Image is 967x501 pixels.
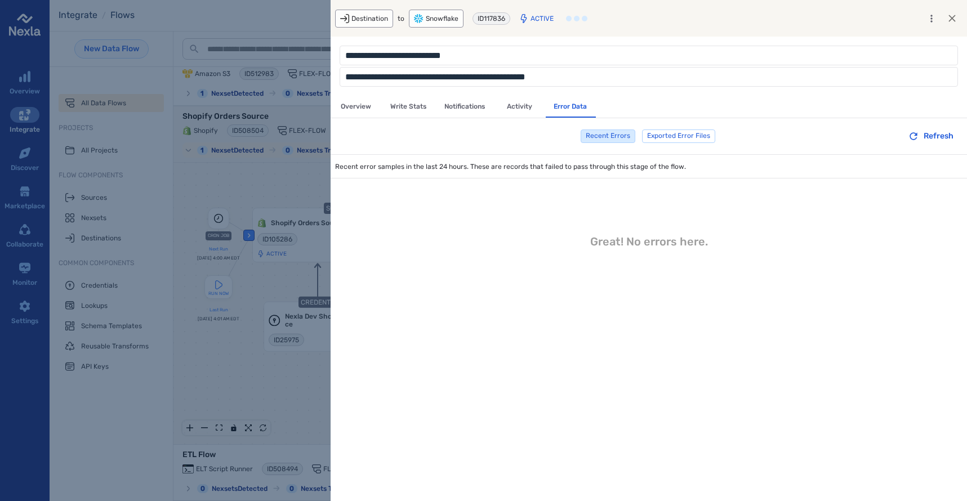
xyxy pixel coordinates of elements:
img: Snowflake [414,14,424,23]
div: Recent Errors [581,129,635,143]
span: Snowflake [426,14,458,23]
div: chip-with-copy [473,12,510,25]
button: Refresh [906,127,958,145]
button: Error Data [545,96,596,118]
span: Recent error samples in the last 24 hours. These are records that failed to pass through this sta... [335,163,686,171]
button: Overview [331,96,381,118]
button: Notifications [435,96,494,118]
span: to [398,14,404,23]
span: Exported Error Files [643,128,715,144]
span: Recent Errors [581,128,635,144]
div: Exported Error Files [642,129,715,143]
p: Active [531,15,554,22]
button: Activity [494,96,545,118]
span: ID 117836 [478,15,505,23]
span: Destination [351,14,388,23]
button: Write Stats [381,96,435,118]
div: Great! No errors here. [379,235,919,248]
